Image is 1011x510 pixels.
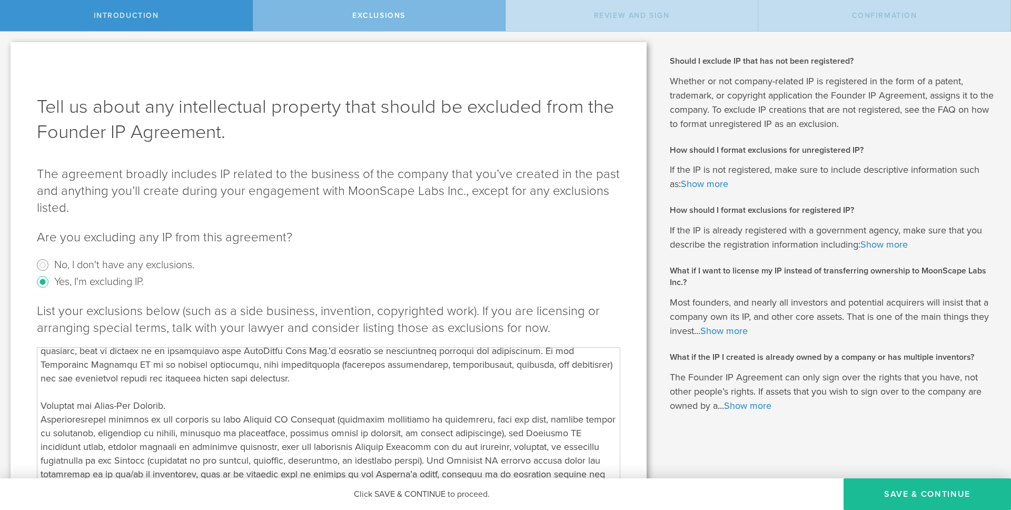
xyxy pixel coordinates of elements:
[37,229,620,246] p: Are you excluding any IP from this agreement?
[852,11,917,20] span: Confirmation
[37,347,620,497] textarea: To enrich screen reader interactions, please activate Accessibility in Grammarly extension settings
[670,370,995,413] p: The Founder IP Agreement can only sign over the rights that you have, not other people’s rights. ...
[37,94,620,145] h1: Tell us about any intellectual property that should be excluded from the Founder IP Agreement.
[670,223,995,252] p: If the IP is already registered with a government agency, make sure that you describe the registr...
[681,178,728,190] a: Show more
[670,265,995,289] h2: What if I want to license my IP instead of transferring ownership to MoonScape Labs Inc.?
[54,257,194,272] label: No, I don't have any exclusions.
[670,144,995,156] h2: How should I format exclusions for unregistered IP?
[37,303,620,337] p: List your exclusions below (such as a side business, invention, copyrighted work). If you are lic...
[670,296,995,338] p: Most founders, and nearly all investors and potential acquirers will insist that a company own it...
[860,239,908,250] a: Show more
[94,11,159,20] span: Introduction
[670,163,995,191] p: If the IP is not registered, make sure to include descriptive information such as:
[352,11,405,20] span: Exclusions
[670,55,995,67] h2: Should I exclude IP that has not been registered?
[670,204,995,216] h2: How should I format exclusions for registered IP?
[700,325,748,337] a: Show more
[844,478,1011,510] button: Save & Continue
[37,166,620,217] p: The agreement broadly includes IP related to the business of the company that you’ve created in t...
[594,11,670,20] span: Review and Sign
[54,273,144,289] label: Yes, I'm excluding IP.
[724,400,771,411] a: Show more
[670,351,995,363] h2: What if the IP I created is already owned by a company or has multiple inventors?
[670,74,995,131] p: Whether or not company-related IP is registered in the form of a patent, trademark, or copyright ...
